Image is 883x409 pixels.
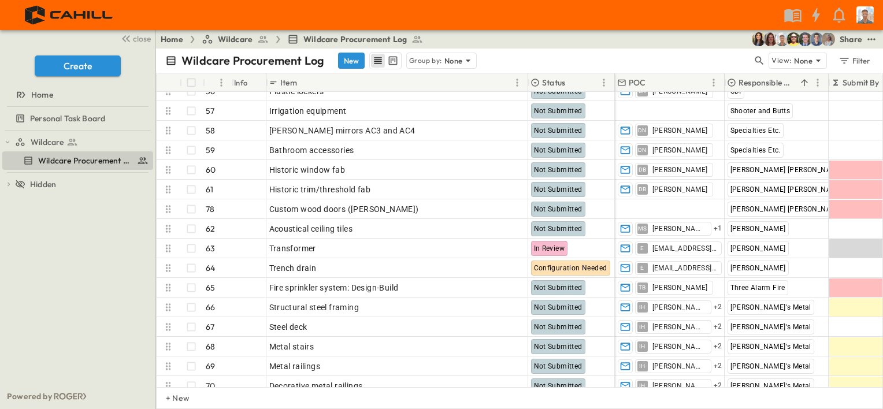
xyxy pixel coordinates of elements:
[206,341,215,352] p: 68
[856,6,874,24] img: Profile Picture
[206,105,214,117] p: 57
[269,360,321,372] span: Metal railings
[534,87,583,95] span: Not Submitted
[161,34,430,45] nav: breadcrumbs
[206,125,215,136] p: 58
[834,53,874,69] button: Filter
[534,127,583,135] span: Not Submitted
[510,76,524,90] button: Menu
[534,362,583,370] span: Not Submitted
[639,346,645,347] span: IH
[652,362,706,371] span: [PERSON_NAME]
[652,342,706,351] span: [PERSON_NAME]
[730,323,811,331] span: [PERSON_NAME]'s Metal
[166,392,173,404] p: + New
[730,225,786,233] span: [PERSON_NAME]
[232,73,266,92] div: Info
[269,341,314,352] span: Metal stairs
[15,134,151,150] a: Wildcare
[206,184,213,195] p: 61
[597,76,611,90] button: Menu
[206,223,215,235] p: 62
[786,32,800,46] img: Kevin Lewis (klewis@cahill-sf.com)
[730,303,811,311] span: [PERSON_NAME]'s Metal
[369,52,402,69] div: table view
[730,382,811,390] span: [PERSON_NAME]'s Metal
[652,381,706,391] span: [PERSON_NAME]
[567,76,580,89] button: Sort
[234,66,248,99] div: Info
[771,54,792,67] p: View:
[287,34,423,45] a: Wildcare Procurement Log
[638,130,647,131] span: DN
[2,110,151,127] a: Personal Task Board
[730,127,781,135] span: Specialties Etc.
[843,77,880,88] p: Submit By
[730,185,844,194] span: [PERSON_NAME] [PERSON_NAME]
[652,185,708,194] span: [PERSON_NAME]
[206,302,215,313] p: 66
[714,360,722,372] span: + 2
[2,153,151,169] a: Wildcare Procurement Log
[269,321,307,333] span: Steel deck
[730,146,781,154] span: Specialties Etc.
[840,34,862,45] div: Share
[730,166,844,174] span: [PERSON_NAME] [PERSON_NAME]
[652,263,717,273] span: [EMAIL_ADDRESS][DOMAIN_NAME]
[206,321,214,333] p: 67
[206,282,215,293] p: 65
[218,34,253,45] span: Wildcare
[652,224,706,233] span: [PERSON_NAME]
[714,380,722,392] span: + 2
[714,341,722,352] span: + 2
[534,303,583,311] span: Not Submitted
[838,54,871,67] div: Filter
[206,144,215,156] p: 59
[181,53,324,69] p: Wildcare Procurement Log
[652,165,708,174] span: [PERSON_NAME]
[269,203,419,215] span: Custom wood doors ([PERSON_NAME])
[652,146,708,155] span: [PERSON_NAME]
[714,223,722,235] span: + 1
[798,32,812,46] img: Jared Salin (jsalin@cahill-sf.com)
[639,287,646,288] span: TB
[116,30,153,46] button: close
[730,205,844,213] span: [PERSON_NAME] [PERSON_NAME]
[714,302,722,313] span: + 2
[269,125,415,136] span: [PERSON_NAME] mirrors AC3 and AC4
[31,89,53,101] span: Home
[2,151,153,170] div: Wildcare Procurement Logtest
[730,343,811,351] span: [PERSON_NAME]'s Metal
[775,32,789,46] img: Hunter Mahan (hmahan@cahill-sf.com)
[534,382,583,390] span: Not Submitted
[338,53,365,69] button: New
[730,264,786,272] span: [PERSON_NAME]
[542,77,565,88] p: Status
[534,146,583,154] span: Not Submitted
[648,76,661,89] button: Sort
[638,228,647,229] span: MS
[371,54,385,68] button: row view
[30,179,56,190] span: Hidden
[752,32,766,46] img: Kim Bowen (kbowen@cahill-sf.com)
[534,205,583,213] span: Not Submitted
[730,87,741,95] span: SDI
[652,322,706,332] span: [PERSON_NAME]
[794,55,812,66] p: None
[639,169,647,170] span: DB
[409,55,442,66] p: Group by:
[161,34,183,45] a: Home
[811,76,825,90] button: Menu
[385,54,400,68] button: kanban view
[269,282,399,293] span: Fire sprinkler system: Design-Build
[639,385,645,386] span: IH
[652,126,708,135] span: [PERSON_NAME]
[730,107,791,115] span: Shooter and Butts
[202,34,269,45] a: Wildcare
[730,362,811,370] span: [PERSON_NAME]'s Metal
[206,380,215,392] p: 70
[629,77,646,88] p: POC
